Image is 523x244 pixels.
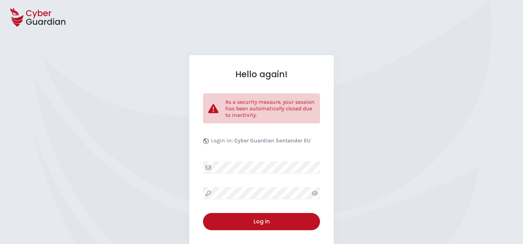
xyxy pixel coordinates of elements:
[225,99,315,118] p: As a security measure, your session has been automatically closed due to inactivity.
[203,213,320,230] button: Log in
[234,137,311,144] b: Cyber Guardian Santander EU
[203,69,320,80] h1: Hello again!
[208,217,315,226] div: Log in
[211,137,311,148] p: Login in:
